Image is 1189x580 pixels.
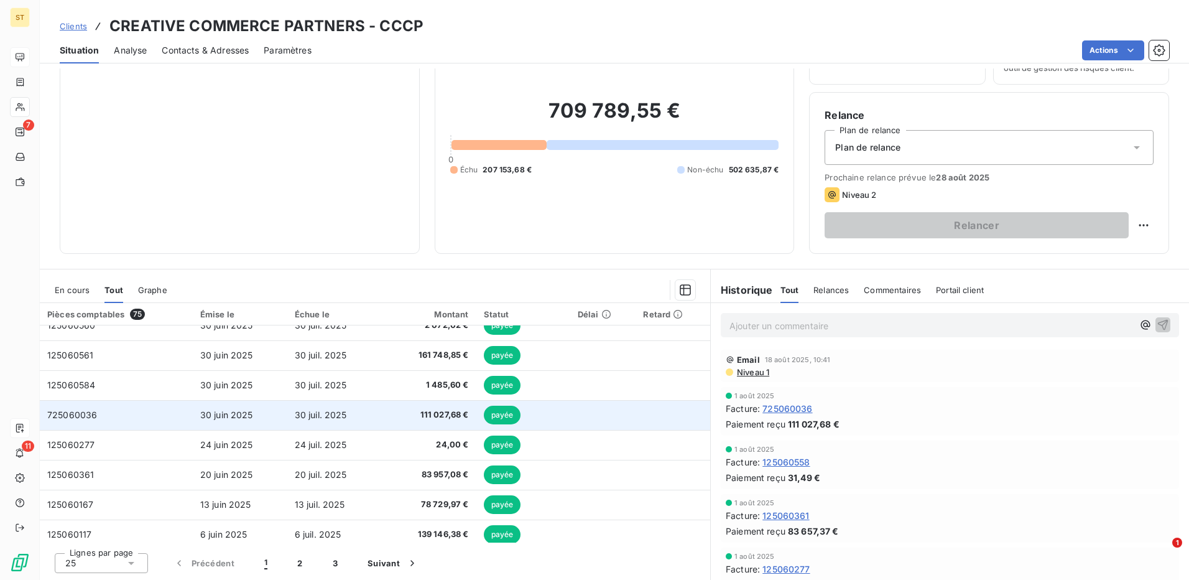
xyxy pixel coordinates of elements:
[936,285,984,295] span: Portail client
[1082,40,1144,60] button: Actions
[295,499,345,510] span: 13 juil. 2025
[200,529,248,540] span: 6 juin 2025
[726,456,760,469] span: Facture :
[200,409,253,420] span: 30 juin 2025
[114,44,147,57] span: Analyse
[736,367,769,377] span: Niveau 1
[47,529,91,540] span: 125060117
[734,499,775,507] span: 1 août 2025
[200,350,253,360] span: 30 juin 2025
[1147,538,1177,568] iframe: Intercom live chat
[825,212,1129,238] button: Relancer
[788,525,839,538] span: 83 657,37 €
[460,164,478,175] span: Échu
[60,44,99,57] span: Situation
[842,190,876,200] span: Niveau 2
[788,471,820,484] span: 31,49 €
[687,164,723,175] span: Non-échu
[484,376,521,395] span: payée
[643,309,703,319] div: Retard
[47,499,93,510] span: 125060167
[55,285,90,295] span: En cours
[295,380,347,390] span: 30 juil. 2025
[726,402,760,415] span: Facture :
[295,409,347,420] span: 30 juil. 2025
[484,495,521,514] span: payée
[392,498,468,511] span: 78 729,97 €
[47,469,94,480] span: 125060361
[249,550,282,576] button: 1
[734,446,775,453] span: 1 août 2025
[392,409,468,421] span: 111 027,68 €
[1172,538,1182,548] span: 1
[484,525,521,544] span: payée
[392,309,468,319] div: Montant
[200,309,280,319] div: Émise le
[726,471,785,484] span: Paiement reçu
[825,108,1154,123] h6: Relance
[734,392,775,400] span: 1 août 2025
[47,439,95,450] span: 125060277
[578,309,629,319] div: Délai
[392,379,468,391] span: 1 485,60 €
[295,529,341,540] span: 6 juil. 2025
[162,44,249,57] span: Contacts & Adresses
[726,563,760,576] span: Facture :
[483,164,532,175] span: 207 153,68 €
[47,409,97,420] span: 725060036
[10,7,30,27] div: ST
[825,172,1154,182] span: Prochaine relance prévue le
[734,553,775,560] span: 1 août 2025
[392,469,468,481] span: 83 957,08 €
[484,465,521,484] span: payée
[47,380,95,390] span: 125060584
[104,285,123,295] span: Tout
[158,550,249,576] button: Précédent
[60,20,87,32] a: Clients
[762,563,810,576] span: 125060277
[762,509,809,522] span: 125060361
[47,309,185,320] div: Pièces comptables
[264,44,312,57] span: Paramètres
[762,456,810,469] span: 125060558
[788,418,840,431] span: 111 027,68 €
[726,418,785,431] span: Paiement reçu
[729,164,779,175] span: 502 635,87 €
[138,285,167,295] span: Graphe
[60,21,87,31] span: Clients
[65,557,76,569] span: 25
[392,319,468,332] span: 2 072,02 €
[200,469,253,480] span: 20 juin 2025
[295,350,347,360] span: 30 juil. 2025
[295,439,347,450] span: 24 juil. 2025
[353,550,433,576] button: Suivant
[484,346,521,365] span: payée
[813,285,849,295] span: Relances
[282,550,317,576] button: 2
[765,356,831,363] span: 18 août 2025, 10:41
[936,172,989,182] span: 28 août 2025
[711,283,773,297] h6: Historique
[10,122,29,142] a: 7
[295,469,347,480] span: 20 juil. 2025
[109,15,423,37] h3: CREATIVE COMMERCE PARTNERS - CCCP
[737,355,760,365] span: Email
[22,441,34,452] span: 11
[484,436,521,454] span: payée
[450,98,779,136] h2: 709 789,55 €
[392,349,468,362] span: 161 748,85 €
[130,309,145,320] span: 75
[295,309,377,319] div: Échue le
[726,509,760,522] span: Facture :
[484,406,521,424] span: payée
[484,316,521,335] span: payée
[392,528,468,541] span: 139 146,38 €
[264,557,267,569] span: 1
[864,285,921,295] span: Commentaires
[200,499,251,510] span: 13 juin 2025
[318,550,353,576] button: 3
[10,553,30,573] img: Logo LeanPay
[448,154,453,164] span: 0
[392,439,468,451] span: 24,00 €
[200,439,253,450] span: 24 juin 2025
